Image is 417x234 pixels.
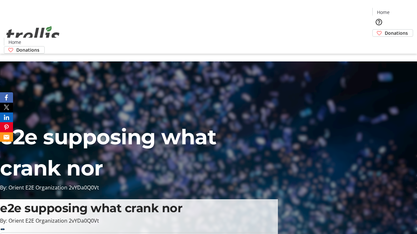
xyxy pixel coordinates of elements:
[4,46,45,54] a: Donations
[4,19,62,51] img: Orient E2E Organization 2vYDa0Q0Vt's Logo
[385,30,408,36] span: Donations
[372,37,385,50] button: Cart
[372,29,413,37] a: Donations
[16,46,39,53] span: Donations
[8,39,21,45] span: Home
[377,9,390,16] span: Home
[4,39,25,45] a: Home
[372,16,385,29] button: Help
[373,9,394,16] a: Home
